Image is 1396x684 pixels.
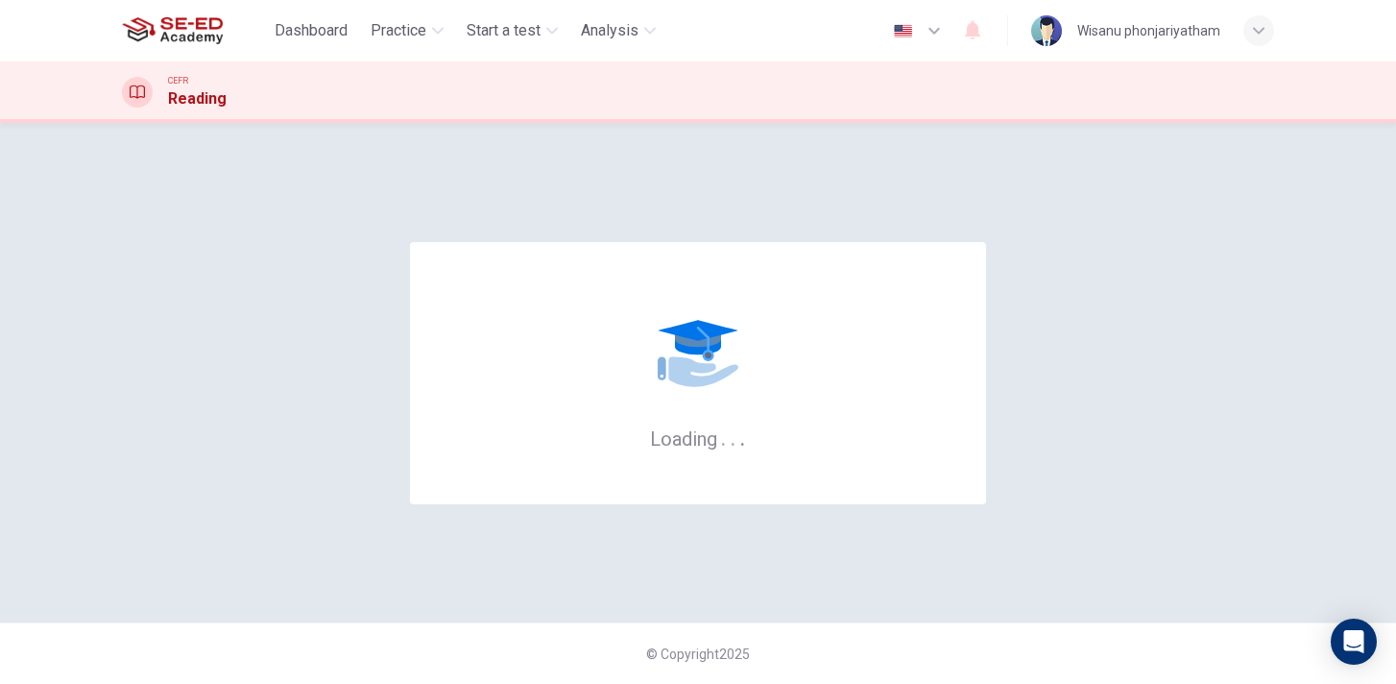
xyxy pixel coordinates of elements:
[730,421,736,452] h6: .
[467,19,541,42] span: Start a test
[275,19,348,42] span: Dashboard
[650,426,746,451] h6: Loading
[267,13,355,48] button: Dashboard
[739,421,746,452] h6: .
[1331,619,1377,665] div: Open Intercom Messenger
[1077,19,1220,42] div: Wisanu phonjariyatham
[122,12,223,50] img: SE-ED Academy logo
[891,24,915,38] img: en
[646,647,750,662] span: © Copyright 2025
[1031,15,1062,46] img: Profile picture
[371,19,426,42] span: Practice
[168,87,227,110] h1: Reading
[363,13,451,48] button: Practice
[122,12,267,50] a: SE-ED Academy logo
[573,13,663,48] button: Analysis
[720,421,727,452] h6: .
[168,74,188,87] span: CEFR
[581,19,638,42] span: Analysis
[459,13,566,48] button: Start a test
